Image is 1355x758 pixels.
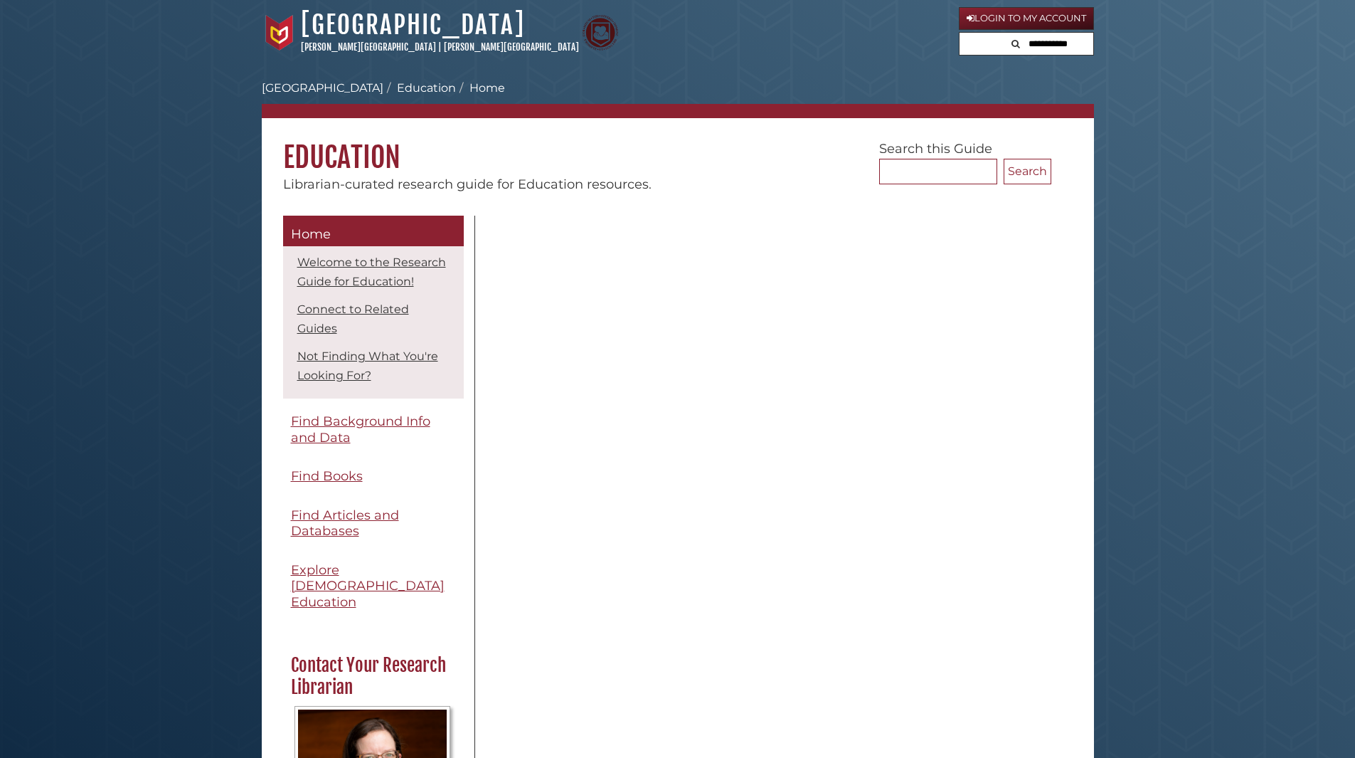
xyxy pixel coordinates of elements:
[283,406,464,453] a: Find Background Info and Data
[283,460,464,493] a: Find Books
[291,507,399,539] span: Find Articles and Databases
[291,414,430,446] span: Find Background Info and Data
[291,226,331,242] span: Home
[301,41,436,53] a: [PERSON_NAME][GEOGRAPHIC_DATA]
[297,349,438,382] a: Not Finding What You're Looking For?
[583,15,618,51] img: Calvin Theological Seminary
[262,80,1094,118] nav: breadcrumb
[1011,39,1020,48] i: Search
[959,7,1094,30] a: Login to My Account
[456,80,505,97] li: Home
[297,302,409,335] a: Connect to Related Guides
[397,81,456,95] a: Education
[1004,159,1051,184] button: Search
[291,468,363,484] span: Find Books
[262,81,383,95] a: [GEOGRAPHIC_DATA]
[438,41,442,53] span: |
[283,177,652,192] span: Librarian-curated research guide for Education resources.
[291,562,445,610] span: Explore [DEMOGRAPHIC_DATA] Education
[283,216,464,247] a: Home
[283,554,464,618] a: Explore [DEMOGRAPHIC_DATA] Education
[297,256,446,288] a: Welcome to the Research Guide for Education!
[262,15,297,51] img: Calvin University
[301,9,525,41] a: [GEOGRAPHIC_DATA]
[283,500,464,547] a: Find Articles and Databases
[1007,33,1024,52] button: Search
[444,41,579,53] a: [PERSON_NAME][GEOGRAPHIC_DATA]
[284,654,462,699] h2: Contact Your Research Librarian
[262,118,1094,175] h1: Education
